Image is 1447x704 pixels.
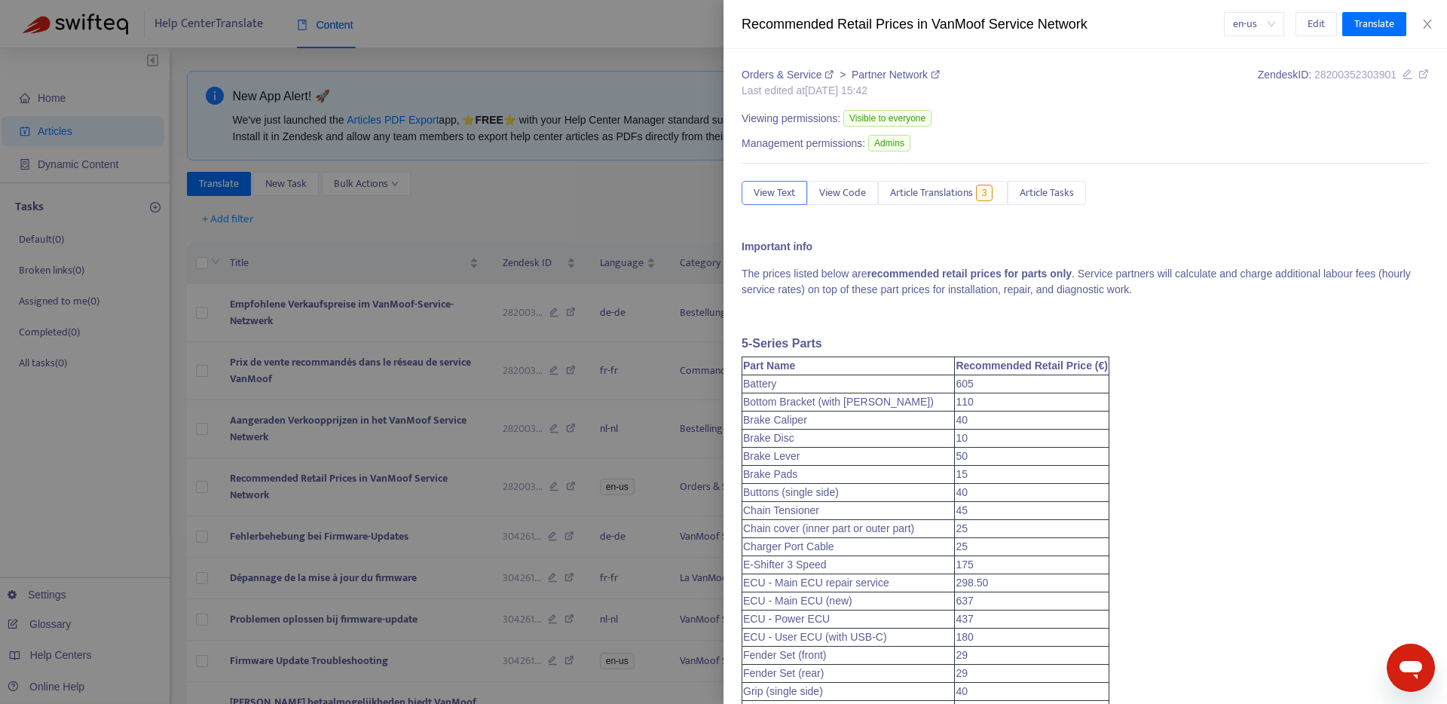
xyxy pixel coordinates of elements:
span: 3 [976,185,993,201]
span: Article Translations [890,185,973,201]
td: Grip (single side) [742,682,955,700]
td: Fender Set (front) [742,646,955,664]
td: 50 [955,447,1109,465]
div: Zendesk ID: [1258,67,1429,99]
td: 110 [955,393,1109,411]
td: Brake Disc [742,429,955,447]
strong: 5-Series Parts [742,337,822,350]
td: 637 [955,592,1109,610]
td: 605 [955,375,1109,393]
span: . Service partners will calculate and charge additional labour fees (hourly service rates) on top... [742,268,1411,295]
td: 29 [955,664,1109,682]
strong: Important info [742,240,812,253]
span: Management permissions: [742,136,865,152]
span: The prices listed below are [742,268,867,280]
td: ECU - Main ECU (new) [742,592,955,610]
button: Close [1417,17,1438,32]
span: View Text [754,185,795,201]
td: 29 [955,646,1109,664]
span: Translate [1354,16,1394,32]
span: close [1421,18,1433,30]
td: 15 [955,465,1109,483]
span: Edit [1308,16,1325,32]
span: en-us [1233,13,1275,35]
strong: Part Name [743,360,795,372]
div: > [742,67,940,83]
button: Edit [1296,12,1337,36]
td: Bottom Bracket (with [PERSON_NAME]) [742,393,955,411]
button: Article Tasks [1008,181,1086,205]
a: Partner Network [852,69,940,81]
iframe: Button to launch messaging window [1387,644,1435,692]
td: 437 [955,610,1109,628]
td: 25 [955,519,1109,537]
td: 175 [955,556,1109,574]
td: Battery [742,375,955,393]
td: Buttons (single side) [742,483,955,501]
td: Chain cover (inner part or outer part) [742,519,955,537]
strong: recommended retail prices for parts only [867,268,1072,280]
div: Recommended Retail Prices in VanMoof Service Network [742,14,1224,35]
span: 28200352303901 [1314,69,1397,81]
td: Charger Port Cable [742,537,955,556]
td: ECU - Main ECU repair service [742,574,955,592]
span: View Code [819,185,866,201]
span: Article Tasks [1020,185,1074,201]
button: Article Translations3 [878,181,1008,205]
td: Chain Tensioner [742,501,955,519]
td: Brake Pads [742,465,955,483]
td: Fender Set (rear) [742,664,955,682]
td: 25 [955,537,1109,556]
td: ECU - User ECU (with USB-C) [742,628,955,646]
div: Last edited at [DATE] 15:42 [742,83,940,99]
span: Viewing permissions: [742,111,840,127]
td: Brake Caliper [742,411,955,429]
button: Translate [1342,12,1406,36]
span: Visible to everyone [843,110,932,127]
td: 298.50 [955,574,1109,592]
td: 40 [955,411,1109,429]
a: Orders & Service [742,69,837,81]
td: ECU - Power ECU [742,610,955,628]
td: 40 [955,483,1109,501]
td: Brake Lever [742,447,955,465]
td: 45 [955,501,1109,519]
button: View Text [742,181,807,205]
td: E-Shifter 3 Speed [742,556,955,574]
td: 10 [955,429,1109,447]
button: View Code [807,181,878,205]
strong: Recommended Retail Price (€) [956,360,1108,372]
span: Admins [868,135,910,152]
td: 40 [955,682,1109,700]
td: 180 [955,628,1109,646]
